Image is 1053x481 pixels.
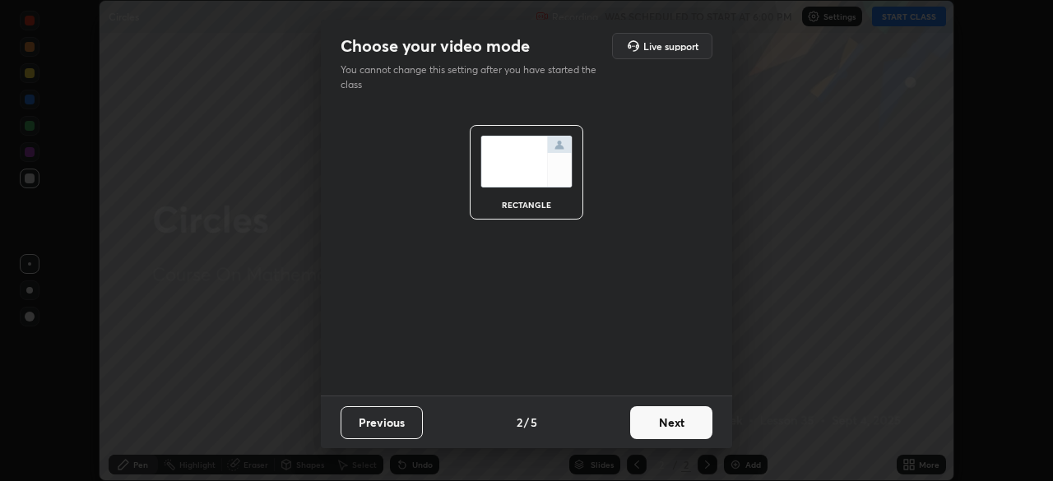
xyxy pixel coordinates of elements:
[341,406,423,439] button: Previous
[517,414,522,431] h4: 2
[480,136,573,187] img: normalScreenIcon.ae25ed63.svg
[341,62,607,92] p: You cannot change this setting after you have started the class
[341,35,530,57] h2: Choose your video mode
[531,414,537,431] h4: 5
[643,41,698,51] h5: Live support
[494,201,559,209] div: rectangle
[630,406,712,439] button: Next
[524,414,529,431] h4: /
